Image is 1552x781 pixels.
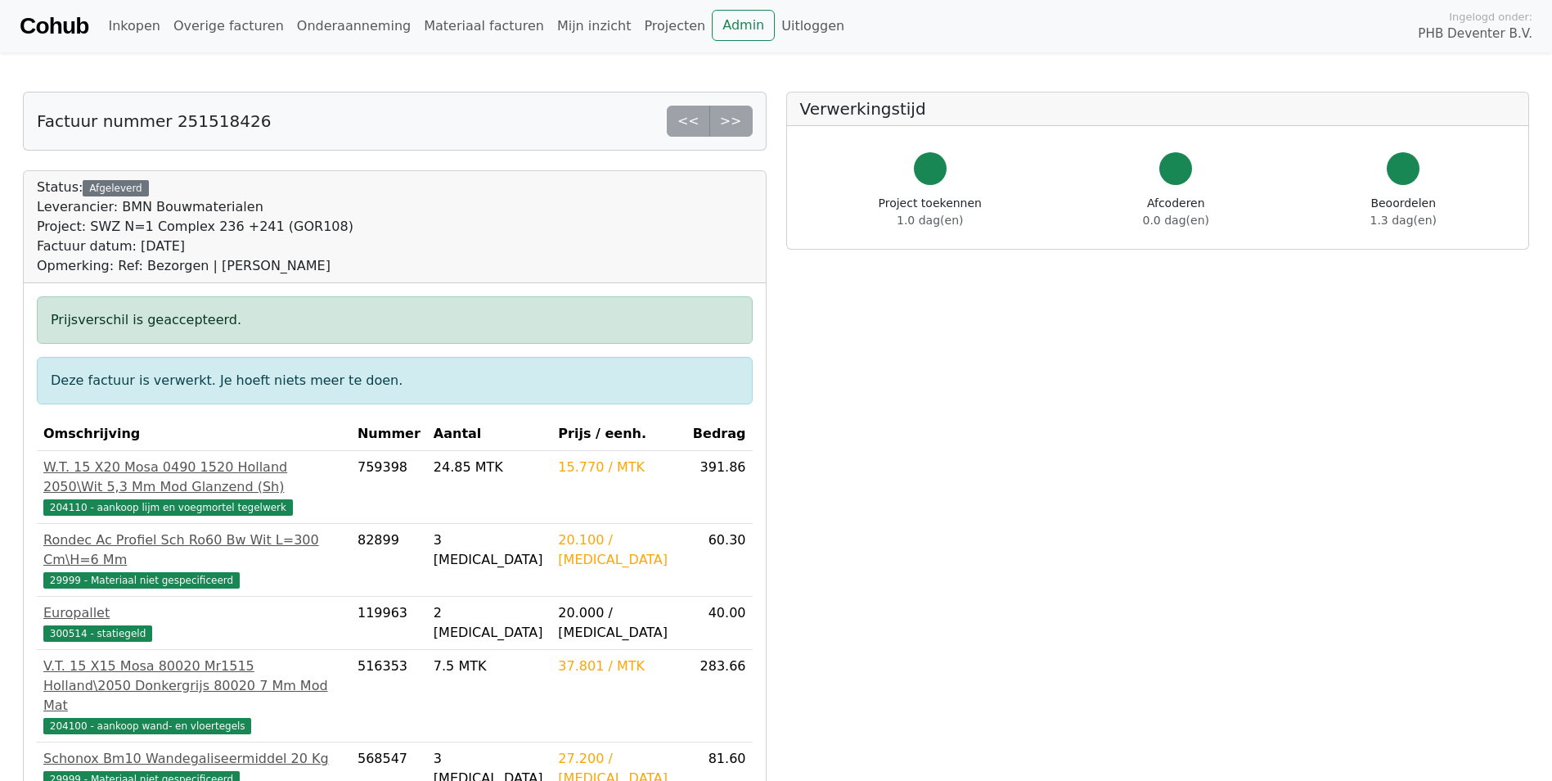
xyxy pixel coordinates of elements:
div: Afgeleverd [83,180,148,196]
div: 24.85 MTK [434,458,546,477]
div: Beoordelen [1370,195,1437,229]
span: PHB Deventer B.V. [1418,25,1532,43]
span: 204100 - aankoop wand- en vloertegels [43,718,251,734]
th: Nummer [351,418,427,451]
span: Ingelogd onder: [1449,9,1532,25]
div: Rondec Ac Profiel Sch Ro60 Bw Wit L=300 Cm\H=6 Mm [43,530,344,570]
span: 0.0 dag(en) [1143,214,1209,227]
a: Inkopen [101,10,166,43]
div: Project toekennen [879,195,982,229]
th: Omschrijving [37,418,351,451]
a: Overige facturen [167,10,290,43]
h5: Factuur nummer 251518426 [37,111,271,131]
div: Opmerking: Ref: Bezorgen | [PERSON_NAME] [37,256,353,276]
th: Aantal [427,418,552,451]
div: 3 [MEDICAL_DATA] [434,530,546,570]
span: 1.0 dag(en) [897,214,963,227]
div: Schonox Bm10 Wandegaliseermiddel 20 Kg [43,749,344,769]
div: Prijsverschil is geaccepteerd. [37,296,753,344]
h5: Verwerkingstijd [800,99,1516,119]
div: Project: SWZ N=1 Complex 236 +241 (GOR108) [37,217,353,237]
a: Uitloggen [775,10,851,43]
span: 29999 - Materiaal niet gespecificeerd [43,572,240,589]
span: 1.3 dag(en) [1370,214,1437,227]
a: Materiaal facturen [417,10,551,43]
a: Admin [712,10,775,41]
div: Deze factuur is verwerkt. Je hoeft niets meer te doen. [37,357,753,404]
div: Factuur datum: [DATE] [37,237,353,256]
div: V.T. 15 X15 Mosa 80020 Mr1515 Holland\2050 Donkergrijs 80020 7 Mm Mod Mat [43,657,344,716]
div: 7.5 MTK [434,657,546,676]
a: V.T. 15 X15 Mosa 80020 Mr1515 Holland\2050 Donkergrijs 80020 7 Mm Mod Mat204100 - aankoop wand- e... [43,657,344,735]
td: 516353 [351,650,427,743]
td: 283.66 [685,650,752,743]
div: W.T. 15 X20 Mosa 0490 1520 Holland 2050\Wit 5,3 Mm Mod Glanzend (Sh) [43,458,344,497]
a: Europallet300514 - statiegeld [43,603,344,643]
div: 15.770 / MTK [558,458,678,477]
span: 204110 - aankoop lijm en voegmortel tegelwerk [43,499,293,516]
a: W.T. 15 X20 Mosa 0490 1520 Holland 2050\Wit 5,3 Mm Mod Glanzend (Sh)204110 - aankoop lijm en voeg... [43,458,344,517]
td: 82899 [351,524,427,597]
a: Projecten [637,10,712,43]
div: Afcoderen [1143,195,1209,229]
div: Europallet [43,603,344,623]
td: 391.86 [685,451,752,524]
td: 759398 [351,451,427,524]
a: Rondec Ac Profiel Sch Ro60 Bw Wit L=300 Cm\H=6 Mm29999 - Materiaal niet gespecificeerd [43,530,344,589]
span: 300514 - statiegeld [43,625,152,642]
td: 119963 [351,597,427,650]
div: 37.801 / MTK [558,657,678,676]
div: 20.100 / [MEDICAL_DATA] [558,530,678,570]
td: 40.00 [685,597,752,650]
th: Prijs / eenh. [551,418,685,451]
div: Leverancier: BMN Bouwmaterialen [37,197,353,217]
td: 60.30 [685,524,752,597]
div: 2 [MEDICAL_DATA] [434,603,546,643]
a: Cohub [20,7,88,46]
th: Bedrag [685,418,752,451]
div: 20.000 / [MEDICAL_DATA] [558,603,678,643]
div: Status: [37,178,353,276]
a: Mijn inzicht [551,10,638,43]
a: Onderaanneming [290,10,417,43]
